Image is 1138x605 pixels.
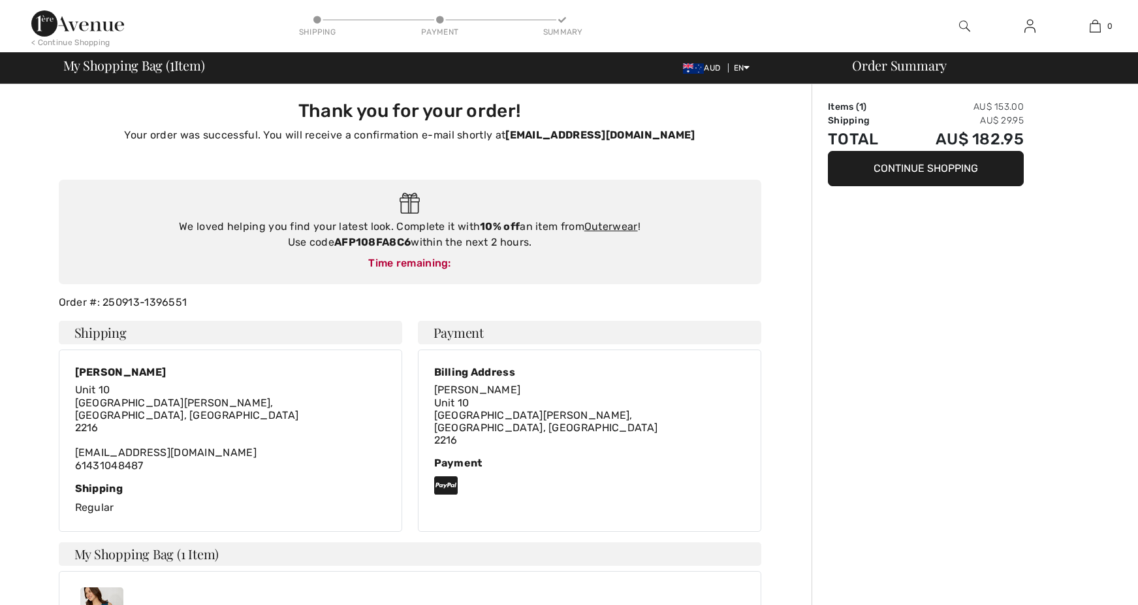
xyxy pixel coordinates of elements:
[1024,18,1035,34] img: My Info
[72,255,748,271] div: Time remaining:
[31,37,110,48] div: < Continue Shopping
[505,129,695,141] strong: [EMAIL_ADDRESS][DOMAIN_NAME]
[434,384,521,396] span: [PERSON_NAME]
[899,114,1024,127] td: AU$ 29.95
[75,384,386,471] div: [EMAIL_ADDRESS][DOMAIN_NAME] 61431048487
[1063,18,1127,34] a: 0
[72,219,748,250] div: We loved helping you find your latest look. Complete it with an item from ! Use code within the n...
[683,63,725,73] span: AUD
[1090,18,1101,34] img: My Bag
[828,114,899,127] td: Shipping
[31,10,124,37] img: 1ère Avenue
[434,366,745,378] div: Billing Address
[418,321,761,344] h4: Payment
[899,127,1024,151] td: AU$ 182.95
[683,63,704,74] img: Australian Dollar
[420,26,460,38] div: Payment
[75,384,299,434] span: Unit 10 [GEOGRAPHIC_DATA][PERSON_NAME], [GEOGRAPHIC_DATA], [GEOGRAPHIC_DATA] 2216
[899,100,1024,114] td: AU$ 153.00
[59,542,761,566] h4: My Shopping Bag (1 Item)
[334,236,411,248] strong: AFP108FA8C6
[67,100,753,122] h3: Thank you for your order!
[480,220,520,233] strong: 10% off
[959,18,970,34] img: search the website
[434,457,745,469] div: Payment
[51,295,769,310] div: Order #: 250913-1396551
[836,59,1130,72] div: Order Summary
[75,482,386,515] div: Regular
[1054,566,1125,598] iframe: Opens a widget where you can find more information
[734,63,750,73] span: EN
[67,127,753,143] p: Your order was successful. You will receive a confirmation e-mail shortly at
[75,482,386,495] div: Shipping
[584,220,638,233] a: Outerwear
[298,26,337,38] div: Shipping
[63,59,205,72] span: My Shopping Bag ( Item)
[170,56,174,73] span: 1
[75,366,386,378] div: [PERSON_NAME]
[434,397,658,447] span: Unit 10 [GEOGRAPHIC_DATA][PERSON_NAME], [GEOGRAPHIC_DATA], [GEOGRAPHIC_DATA] 2216
[859,101,863,112] span: 1
[828,151,1024,186] button: Continue Shopping
[828,127,899,151] td: Total
[59,321,402,344] h4: Shipping
[828,100,899,114] td: Items ( )
[1107,20,1113,32] span: 0
[543,26,582,38] div: Summary
[400,193,420,214] img: Gift.svg
[1014,18,1046,35] a: Sign In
